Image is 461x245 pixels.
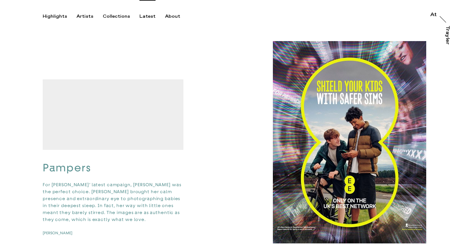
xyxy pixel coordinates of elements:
button: PampersFor [PERSON_NAME]’ latest campaign, [PERSON_NAME] was the perfect choice. [PERSON_NAME] br... [43,79,183,236]
button: About [165,14,190,19]
a: [PERSON_NAME] [43,230,83,236]
div: About [165,14,180,19]
button: Collections [103,14,139,19]
div: Highlights [43,14,67,19]
button: Latest [139,14,165,19]
a: At [430,12,437,18]
span: [PERSON_NAME] [43,231,72,235]
button: Highlights [43,14,77,19]
div: Trayler [445,26,450,45]
div: Latest [139,14,156,19]
p: For [PERSON_NAME]’ latest campaign, [PERSON_NAME] was the perfect choice. [PERSON_NAME] brought h... [43,181,183,223]
button: Artists [77,14,103,19]
div: Artists [77,14,93,19]
div: Collections [103,14,130,19]
a: Trayler [444,26,450,52]
h3: Pampers [43,161,183,175]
